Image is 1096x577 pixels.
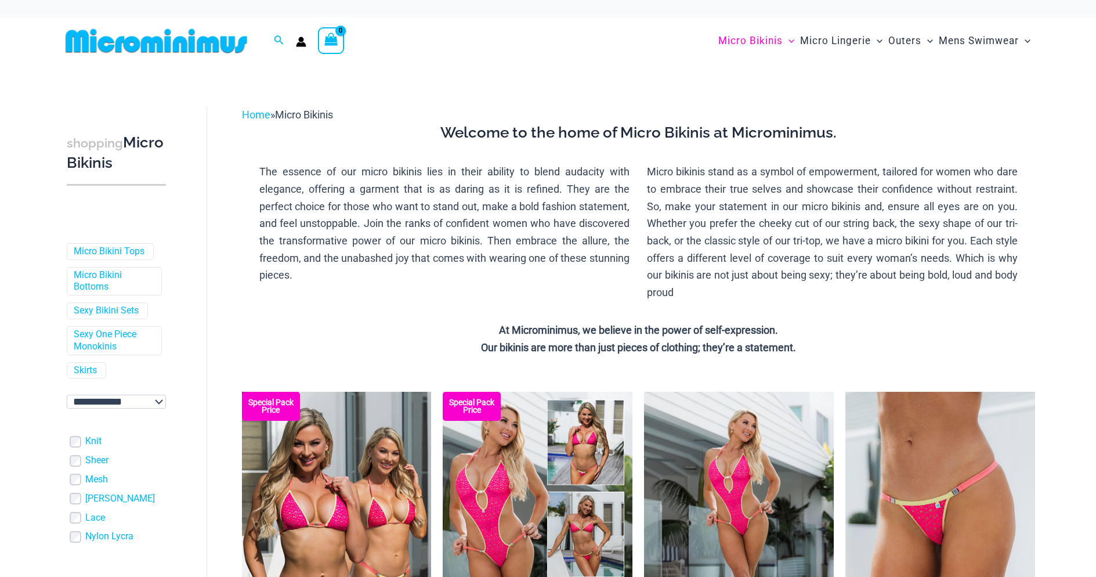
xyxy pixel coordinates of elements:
[274,34,284,48] a: Search icon link
[85,493,155,505] a: [PERSON_NAME]
[1019,26,1030,56] span: Menu Toggle
[85,512,105,524] a: Lace
[888,26,921,56] span: Outers
[67,395,166,409] select: wpc-taxonomy-pa_color-745982
[714,21,1036,60] nav: Site Navigation
[85,531,133,543] a: Nylon Lycra
[251,123,1026,143] h3: Welcome to the home of Micro Bikinis at Microminimus.
[800,26,871,56] span: Micro Lingerie
[921,26,933,56] span: Menu Toggle
[85,435,102,448] a: Knit
[61,28,252,54] img: MM SHOP LOGO FLAT
[318,27,345,54] a: View Shopping Cart, empty
[242,109,333,121] span: »
[85,455,108,467] a: Sheer
[242,399,300,414] b: Special Pack Price
[74,365,97,377] a: Skirts
[259,163,630,284] p: The essence of our micro bikinis lies in their ability to blend audacity with elegance, offering ...
[885,23,936,59] a: OutersMenu ToggleMenu Toggle
[499,324,778,336] strong: At Microminimus, we believe in the power of self-expression.
[718,26,783,56] span: Micro Bikinis
[647,163,1018,301] p: Micro bikinis stand as a symbol of empowerment, tailored for women who dare to embrace their true...
[74,329,153,353] a: Sexy One Piece Monokinis
[242,109,270,121] a: Home
[85,474,108,486] a: Mesh
[296,37,306,47] a: Account icon link
[871,26,882,56] span: Menu Toggle
[275,109,333,121] span: Micro Bikinis
[443,399,501,414] b: Special Pack Price
[783,26,794,56] span: Menu Toggle
[936,23,1033,59] a: Mens SwimwearMenu ToggleMenu Toggle
[715,23,797,59] a: Micro BikinisMenu ToggleMenu Toggle
[481,341,796,354] strong: Our bikinis are more than just pieces of clothing; they’re a statement.
[67,133,166,173] h3: Micro Bikinis
[74,269,153,294] a: Micro Bikini Bottoms
[797,23,885,59] a: Micro LingerieMenu ToggleMenu Toggle
[67,136,123,150] span: shopping
[939,26,1019,56] span: Mens Swimwear
[74,246,144,258] a: Micro Bikini Tops
[74,305,139,317] a: Sexy Bikini Sets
